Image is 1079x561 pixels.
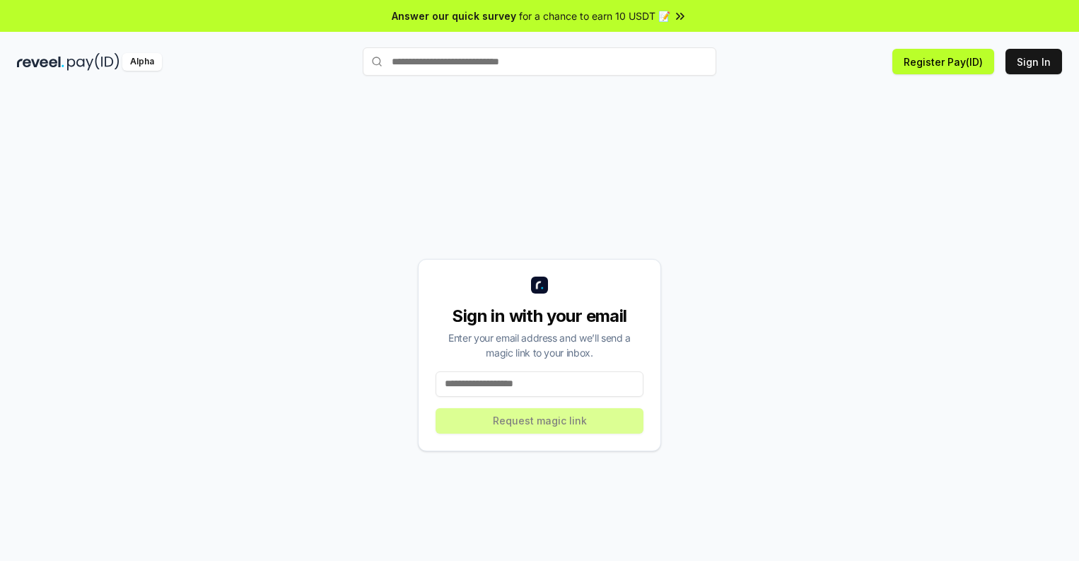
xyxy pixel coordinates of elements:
span: Answer our quick survey [392,8,516,23]
button: Register Pay(ID) [892,49,994,74]
div: Sign in with your email [436,305,643,328]
div: Alpha [122,53,162,71]
img: pay_id [67,53,119,71]
div: Enter your email address and we’ll send a magic link to your inbox. [436,330,643,360]
img: logo_small [531,277,548,294]
button: Sign In [1005,49,1062,74]
img: reveel_dark [17,53,64,71]
span: for a chance to earn 10 USDT 📝 [519,8,670,23]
